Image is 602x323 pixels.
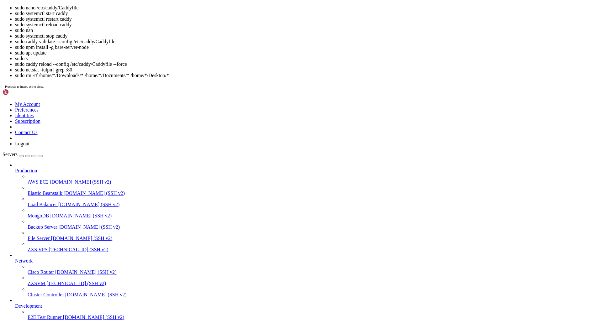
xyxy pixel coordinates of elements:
[15,303,599,309] a: Development
[15,56,599,61] li: sudo s
[15,61,599,67] li: sudo caddy reload --config /etc/caddy/Caddyfile --force
[28,230,599,241] li: File Server [DOMAIN_NAME] (SSH v2)
[28,185,599,196] li: Elastic Beanstalk [DOMAIN_NAME] (SSH v2)
[15,16,599,22] li: sudo systemctl restart caddy
[15,22,599,28] li: sudo systemctl reload caddy
[28,241,599,253] li: ZXS VPS [TECHNICAL_ID] (SSH v2)
[15,11,599,16] li: sudo systemctl start caddy
[28,236,50,241] span: File Server
[49,247,108,252] span: [TECHNICAL_ID] (SSH v2)
[50,213,112,218] span: [DOMAIN_NAME] (SSH v2)
[28,174,599,185] li: AWS EC2 [DOMAIN_NAME] (SSH v2)
[55,56,58,61] div: (20, 10)
[15,102,40,107] a: My Account
[3,50,520,56] x-row: root@zxs-vps:~# sudo nano /etc/caddy/Caddyfile
[15,168,599,174] a: Production
[28,236,599,241] a: File Server [DOMAIN_NAME] (SSH v2)
[28,315,599,320] a: E2E Test Runner [DOMAIN_NAME] (SSH v2)
[28,224,57,230] span: Backup Server
[28,219,599,230] li: Backup Server [DOMAIN_NAME] (SSH v2)
[63,315,124,320] span: [DOMAIN_NAME] (SSH v2)
[15,33,599,39] li: sudo systemctl stop caddy
[15,162,599,253] li: Production
[28,292,64,297] span: Cluster Controller
[3,13,520,18] x-row: The programs included with the Debian GNU/Linux system are free software;
[15,258,599,264] a: Network
[15,258,33,263] span: Network
[15,303,42,309] span: Development
[28,281,599,286] a: ZXSVM [TECHNICAL_ID] (SSH v2)
[15,28,599,33] li: sudo nan
[50,179,111,185] span: [DOMAIN_NAME] (SSH v2)
[28,207,599,219] li: MongoDB [DOMAIN_NAME] (SSH v2)
[15,44,599,50] li: sudo npm install -g bare-server-node
[15,67,599,73] li: sudo netstat -tulpn | grep :80
[28,190,599,196] a: Elastic Beanstalk [DOMAIN_NAME] (SSH v2)
[59,224,120,230] span: [DOMAIN_NAME] (SSH v2)
[3,45,520,50] x-row: Last login: [DATE] from [TECHNICAL_ID]
[3,18,520,24] x-row: the exact distribution terms for each program are described in the
[15,253,599,298] li: Network
[28,281,45,286] span: ZXSVM
[46,281,106,286] span: [TECHNICAL_ID] (SSH v2)
[28,202,599,207] a: Load Balancer [DOMAIN_NAME] (SSH v2)
[15,39,599,44] li: sudo caddy validate --config /etc/caddy/Caddyfile
[3,3,520,8] x-row: Linux zxs-vps 6.1.0-38-amd64 #1 SMP PREEMPT_DYNAMIC Debian 6.1.147-1 ([DATE]) x86_64
[15,73,599,78] li: sudo rm -rf /home/*/Downloads/* /home/*/Documents/* /home/*/Desktop/*
[28,292,599,298] a: Cluster Controller [DOMAIN_NAME] (SSH v2)
[28,247,47,252] span: ZXS VPS
[3,40,520,45] x-row: permitted by applicable law.
[15,113,34,118] a: Identities
[5,85,44,88] span: Press tab to insert, esc to close.
[3,152,18,157] span: Servers
[28,179,599,185] a: AWS EC2 [DOMAIN_NAME] (SSH v2)
[28,224,599,230] a: Backup Server [DOMAIN_NAME] (SSH v2)
[15,168,37,173] span: Production
[3,89,39,95] img: Shellngn
[28,179,49,185] span: AWS EC2
[28,196,599,207] li: Load Balancer [DOMAIN_NAME] (SSH v2)
[28,264,599,275] li: Cisco Router [DOMAIN_NAME] (SSH v2)
[15,50,599,56] li: sudo apt update
[28,213,599,219] a: MongoDB [DOMAIN_NAME] (SSH v2)
[65,292,127,297] span: [DOMAIN_NAME] (SSH v2)
[28,309,599,320] li: E2E Test Runner [DOMAIN_NAME] (SSH v2)
[15,141,29,146] a: Logout
[28,269,54,275] span: Cisco Router
[28,202,57,207] span: Load Balancer
[15,118,40,124] a: Subscription
[15,5,599,11] li: sudo nano /etc/caddy/Caddyfile
[51,236,113,241] span: [DOMAIN_NAME] (SSH v2)
[15,107,39,112] a: Preferences
[28,190,62,196] span: Elastic Beanstalk
[28,315,62,320] span: E2E Test Runner
[3,152,43,157] a: Servers
[15,298,599,320] li: Development
[3,34,520,40] x-row: Debian GNU/Linux comes with ABSOLUTELY NO WARRANTY, to the extent
[55,269,117,275] span: [DOMAIN_NAME] (SSH v2)
[64,190,125,196] span: [DOMAIN_NAME] (SSH v2)
[58,202,120,207] span: [DOMAIN_NAME] (SSH v2)
[28,275,599,286] li: ZXSVM [TECHNICAL_ID] (SSH v2)
[3,24,520,29] x-row: individual files in /usr/share/doc/*/copyright.
[15,130,38,135] a: Contact Us
[28,269,599,275] a: Cisco Router [DOMAIN_NAME] (SSH v2)
[28,213,49,218] span: MongoDB
[28,286,599,298] li: Cluster Controller [DOMAIN_NAME] (SSH v2)
[3,56,520,61] x-row: root@zxs-vps:~# sudo
[28,247,599,253] a: ZXS VPS [TECHNICAL_ID] (SSH v2)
